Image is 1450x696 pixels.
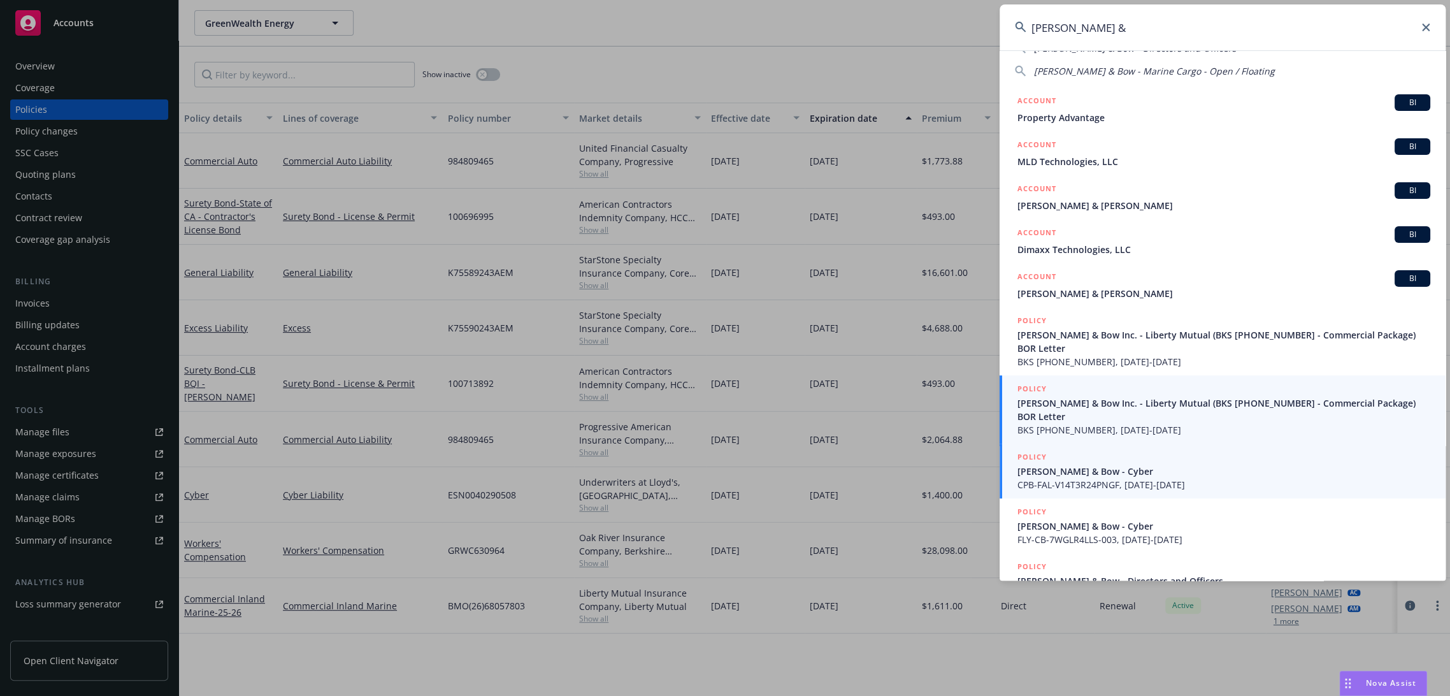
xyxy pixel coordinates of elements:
span: [PERSON_NAME] & Bow - Cyber [1017,519,1430,533]
a: POLICY[PERSON_NAME] & Bow Inc. - Liberty Mutual (BKS [PHONE_NUMBER] - Commercial Package) BOR Let... [1000,375,1446,444]
span: BI [1400,97,1425,108]
h5: ACCOUNT [1017,270,1056,286]
h5: POLICY [1017,505,1047,518]
span: Nova Assist [1366,678,1416,688]
a: POLICY[PERSON_NAME] & Bow - CyberFLY-CB-7WGLR4LLS-003, [DATE]-[DATE] [1000,498,1446,553]
span: [PERSON_NAME] & [PERSON_NAME] [1017,287,1430,300]
span: FLY-CB-7WGLR4LLS-003, [DATE]-[DATE] [1017,533,1430,546]
span: BI [1400,229,1425,240]
h5: POLICY [1017,382,1047,395]
span: [PERSON_NAME] & Bow - Cyber [1017,465,1430,478]
span: CPB-FAL-V14T3R24PNGF, [DATE]-[DATE] [1017,478,1430,491]
span: [PERSON_NAME] & Bow Inc. - Liberty Mutual (BKS [PHONE_NUMBER] - Commercial Package) BOR Letter [1017,396,1430,423]
span: [PERSON_NAME] & Bow - Marine Cargo - Open / Floating [1034,65,1275,77]
h5: POLICY [1017,314,1047,327]
a: POLICY[PERSON_NAME] & Bow - Directors and Officers [1000,553,1446,608]
div: Drag to move [1340,671,1356,695]
a: ACCOUNTBI[PERSON_NAME] & [PERSON_NAME] [1000,263,1446,307]
h5: ACCOUNT [1017,182,1056,198]
input: Search... [1000,4,1446,50]
a: ACCOUNTBIProperty Advantage [1000,87,1446,131]
a: ACCOUNTBIDimaxx Technologies, LLC [1000,219,1446,263]
h5: POLICY [1017,451,1047,463]
span: BKS [PHONE_NUMBER], [DATE]-[DATE] [1017,423,1430,437]
span: Dimaxx Technologies, LLC [1017,243,1430,256]
a: ACCOUNTBI[PERSON_NAME] & [PERSON_NAME] [1000,175,1446,219]
h5: POLICY [1017,560,1047,573]
span: MLD Technologies, LLC [1017,155,1430,168]
span: BKS [PHONE_NUMBER], [DATE]-[DATE] [1017,355,1430,368]
a: POLICY[PERSON_NAME] & Bow - CyberCPB-FAL-V14T3R24PNGF, [DATE]-[DATE] [1000,444,1446,498]
span: BI [1400,185,1425,196]
a: ACCOUNTBIMLD Technologies, LLC [1000,131,1446,175]
span: BI [1400,141,1425,152]
button: Nova Assist [1339,671,1427,696]
h5: ACCOUNT [1017,226,1056,242]
span: BI [1400,273,1425,284]
span: [PERSON_NAME] & Bow - Directors and Officers [1017,574,1430,588]
h5: ACCOUNT [1017,94,1056,110]
h5: ACCOUNT [1017,138,1056,154]
span: [PERSON_NAME] & Bow Inc. - Liberty Mutual (BKS [PHONE_NUMBER] - Commercial Package) BOR Letter [1017,328,1430,355]
span: Property Advantage [1017,111,1430,124]
a: POLICY[PERSON_NAME] & Bow Inc. - Liberty Mutual (BKS [PHONE_NUMBER] - Commercial Package) BOR Let... [1000,307,1446,375]
span: [PERSON_NAME] & [PERSON_NAME] [1017,199,1430,212]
